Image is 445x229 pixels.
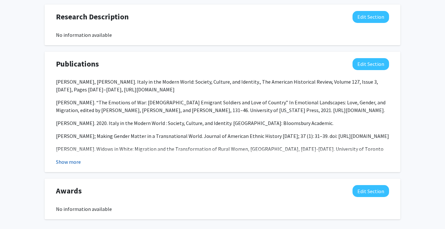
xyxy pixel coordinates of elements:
[353,58,389,70] button: Edit Publications
[56,205,389,213] div: No information available
[56,11,129,23] span: Research Description
[56,132,389,140] p: [PERSON_NAME]; Making Gender Matter in a Transnational World. Journal of American Ethnic History ...
[56,119,389,127] p: [PERSON_NAME]. 2020. Italy in the Modern World : Society, Culture, and Identity. [GEOGRAPHIC_DATA...
[56,158,81,166] button: Show more
[353,11,389,23] button: Edit Research Description
[56,78,389,93] p: [PERSON_NAME], [PERSON_NAME]. Italy in the Modern World: Society, Culture, and Identity., The Ame...
[56,145,389,161] p: [PERSON_NAME]. Widows in White: Migration and the Transformation of Rural Women, [GEOGRAPHIC_DATA...
[353,185,389,197] button: Edit Awards
[56,58,99,70] span: Publications
[56,31,389,39] div: No information available
[56,99,389,114] p: [PERSON_NAME]. “The Emotions of War: [DEMOGRAPHIC_DATA] Emigrant Soldiers and Love of Country.” I...
[5,200,27,224] iframe: Chat
[56,185,82,197] span: Awards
